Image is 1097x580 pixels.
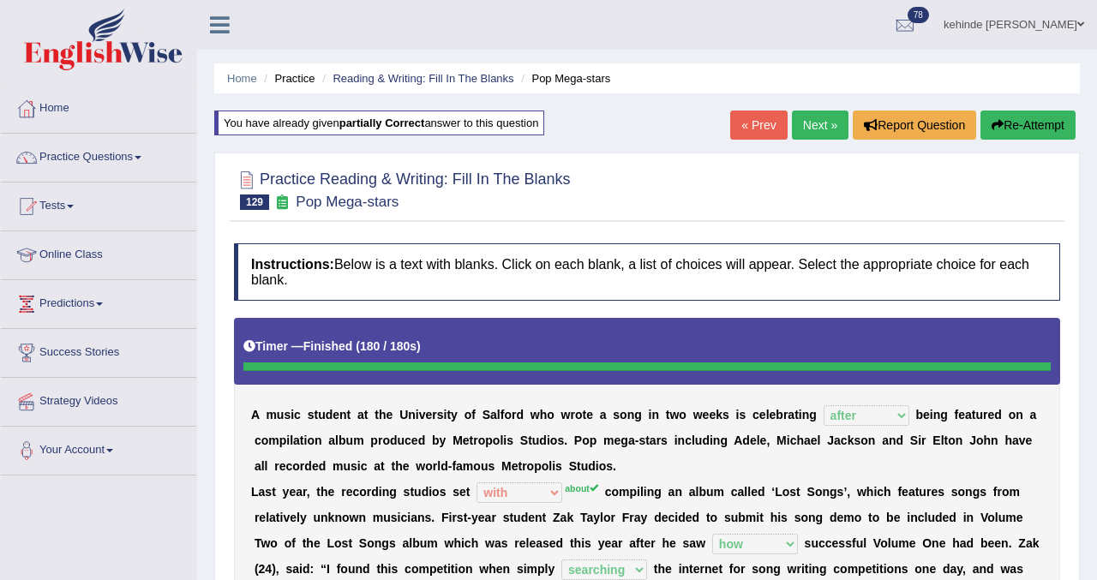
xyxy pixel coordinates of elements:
b: u [414,485,422,499]
b: h [983,434,991,447]
b: l [757,434,760,447]
b: a [628,434,635,447]
h4: Below is a text with blanks. Click on each blank, a list of choices will appear. Select the appro... [234,243,1060,301]
b: n [713,434,721,447]
b: o [261,434,269,447]
b: i [710,434,713,447]
b: k [716,408,722,422]
li: Pop Mega-stars [517,70,610,87]
b: i [918,434,921,447]
b: l [265,459,268,473]
b: i [357,459,361,473]
a: Reading & Writing: Fill In The Blanks [333,72,513,85]
b: a [328,434,335,447]
b: i [291,408,294,422]
b: i [552,459,555,473]
b: t [972,408,976,422]
b: d [441,459,448,473]
b: w [531,408,540,422]
b: n [868,434,876,447]
b: a [834,434,841,447]
b: r [378,434,382,447]
b: s [606,459,613,473]
b: o [425,459,433,473]
b: o [473,459,481,473]
b: f [501,408,505,422]
b: u [532,434,540,447]
b: u [277,408,285,422]
b: n [408,408,416,422]
b: t [582,408,586,422]
b: e [958,408,965,422]
b: e [463,434,470,447]
b: a [357,408,364,422]
b: e [333,408,339,422]
b: s [722,408,729,422]
b: a [788,408,794,422]
b: a [1012,434,1019,447]
b: Finished [303,339,353,353]
b: b [915,408,923,422]
b: l [500,434,503,447]
b: r [473,434,477,447]
h5: Timer — [243,340,421,353]
b: E [932,434,940,447]
b: o [527,459,535,473]
b: l [548,459,552,473]
b: d [371,485,379,499]
b: o [575,408,583,422]
b: w [561,408,571,422]
b: . [613,459,616,473]
button: Report Question [853,111,976,140]
b: e [426,408,433,422]
b: r [432,408,436,422]
b: h [1004,434,1012,447]
b: o [504,408,512,422]
b: c [841,434,848,447]
b: ) [417,339,421,353]
b: o [547,408,554,422]
b: y [440,434,447,447]
b: d [390,434,398,447]
b: v [419,408,426,422]
b: r [367,485,371,499]
b: m [353,434,363,447]
b: d [319,459,327,473]
b: i [930,408,933,422]
a: Home [1,85,196,128]
b: f [471,408,476,422]
small: Exam occurring question [273,194,291,211]
small: Pop Mega-stars [296,194,399,210]
b: c [352,485,359,499]
b: w [669,408,679,422]
b: n [802,408,810,422]
sup: about [565,483,598,493]
b: t [300,434,304,447]
b: - [448,459,453,473]
b: i [379,485,382,499]
b: i [286,434,290,447]
b: i [304,434,308,447]
b: r [341,485,345,499]
b: t [375,408,379,422]
b: o [382,434,390,447]
b: J [827,434,834,447]
b: i [787,434,790,447]
b: e [387,408,393,422]
b: h [379,408,387,422]
b: m [266,408,276,422]
b: u [581,459,589,473]
b: e [760,434,767,447]
b: A [251,408,260,422]
b: t [794,408,799,422]
b: t [272,485,276,499]
b: r [656,434,661,447]
b: s [555,459,562,473]
b: M [453,434,463,447]
b: i [799,408,802,422]
b: s [265,485,272,499]
b: S [569,459,577,473]
b: p [370,434,378,447]
b: t [316,485,321,499]
b: m [463,459,473,473]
